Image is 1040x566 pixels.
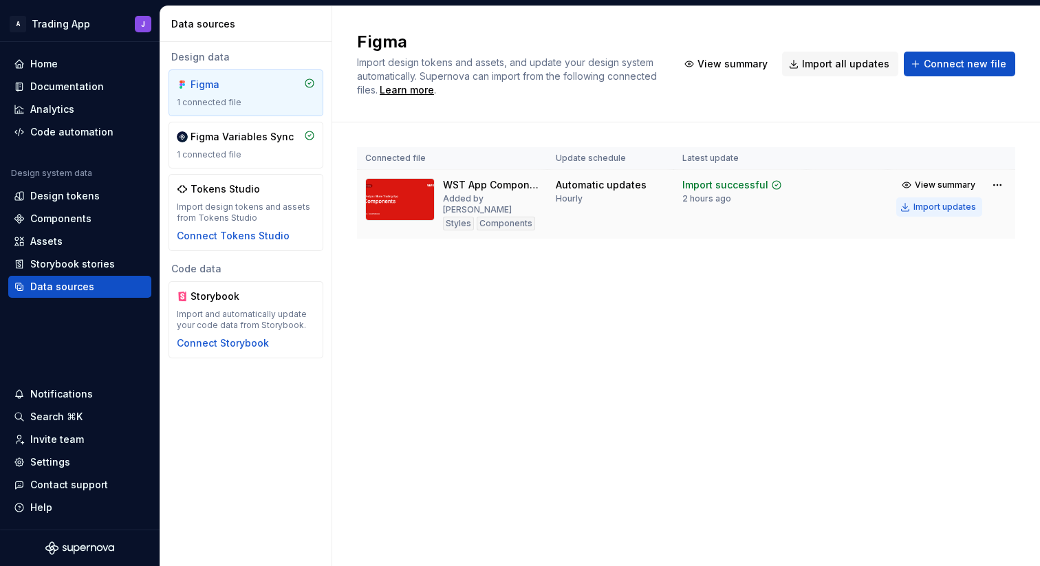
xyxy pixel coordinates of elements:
button: Contact support [8,474,151,496]
button: View summary [678,52,777,76]
div: Documentation [30,80,104,94]
th: Connected file [357,147,548,170]
div: Invite team [30,433,84,446]
div: WST App Components [443,178,539,192]
div: Design tokens [30,189,100,203]
span: Import all updates [802,57,889,71]
a: StorybookImport and automatically update your code data from Storybook.Connect Storybook [169,281,323,358]
div: Data sources [171,17,326,31]
div: 2 hours ago [682,193,731,204]
a: Code automation [8,121,151,143]
div: Storybook [191,290,257,303]
div: Code automation [30,125,113,139]
div: Hourly [556,193,583,204]
a: Documentation [8,76,151,98]
a: Home [8,53,151,75]
a: Figma Variables Sync1 connected file [169,122,323,168]
a: Components [8,208,151,230]
div: Data sources [30,280,94,294]
div: Components [30,212,91,226]
button: Connect new file [904,52,1015,76]
button: Import updates [896,197,982,217]
button: Connect Storybook [177,336,269,350]
div: Search ⌘K [30,410,83,424]
button: Notifications [8,383,151,405]
div: Help [30,501,52,514]
th: Latest update [674,147,807,170]
div: Trading App [32,17,90,31]
div: A [10,16,26,32]
span: View summary [697,57,768,71]
div: Design system data [11,168,92,179]
button: Import all updates [782,52,898,76]
div: Storybook stories [30,257,115,271]
div: Components [477,217,535,230]
div: Figma [191,78,257,91]
div: Contact support [30,478,108,492]
div: Notifications [30,387,93,401]
div: Analytics [30,102,74,116]
div: Home [30,57,58,71]
a: Invite team [8,428,151,450]
h2: Figma [357,31,661,53]
div: Figma Variables Sync [191,130,294,144]
span: Connect new file [924,57,1006,71]
a: Analytics [8,98,151,120]
div: 1 connected file [177,149,315,160]
div: Design data [169,50,323,64]
svg: Supernova Logo [45,541,114,555]
div: Automatic updates [556,178,647,192]
a: Settings [8,451,151,473]
button: Help [8,497,151,519]
button: ATrading AppJ [3,9,157,39]
a: Assets [8,230,151,252]
button: Connect Tokens Studio [177,229,290,243]
div: Import design tokens and assets from Tokens Studio [177,202,315,224]
div: Import successful [682,178,768,192]
div: Tokens Studio [191,182,260,196]
a: Learn more [380,83,434,97]
a: Tokens StudioImport design tokens and assets from Tokens StudioConnect Tokens Studio [169,174,323,251]
span: . [378,85,436,96]
div: Added by [PERSON_NAME] [443,193,539,215]
a: Storybook stories [8,253,151,275]
a: Design tokens [8,185,151,207]
span: View summary [915,179,975,191]
div: 1 connected file [177,97,315,108]
a: Figma1 connected file [169,69,323,116]
span: Import design tokens and assets, and update your design system automatically. Supernova can impor... [357,56,660,96]
div: Import and automatically update your code data from Storybook. [177,309,315,331]
div: Import updates [913,202,976,213]
div: Assets [30,235,63,248]
div: Code data [169,262,323,276]
th: Update schedule [548,147,673,170]
div: J [141,19,145,30]
div: Styles [443,217,474,230]
button: View summary [896,175,982,195]
button: Search ⌘K [8,406,151,428]
a: Data sources [8,276,151,298]
div: Settings [30,455,70,469]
